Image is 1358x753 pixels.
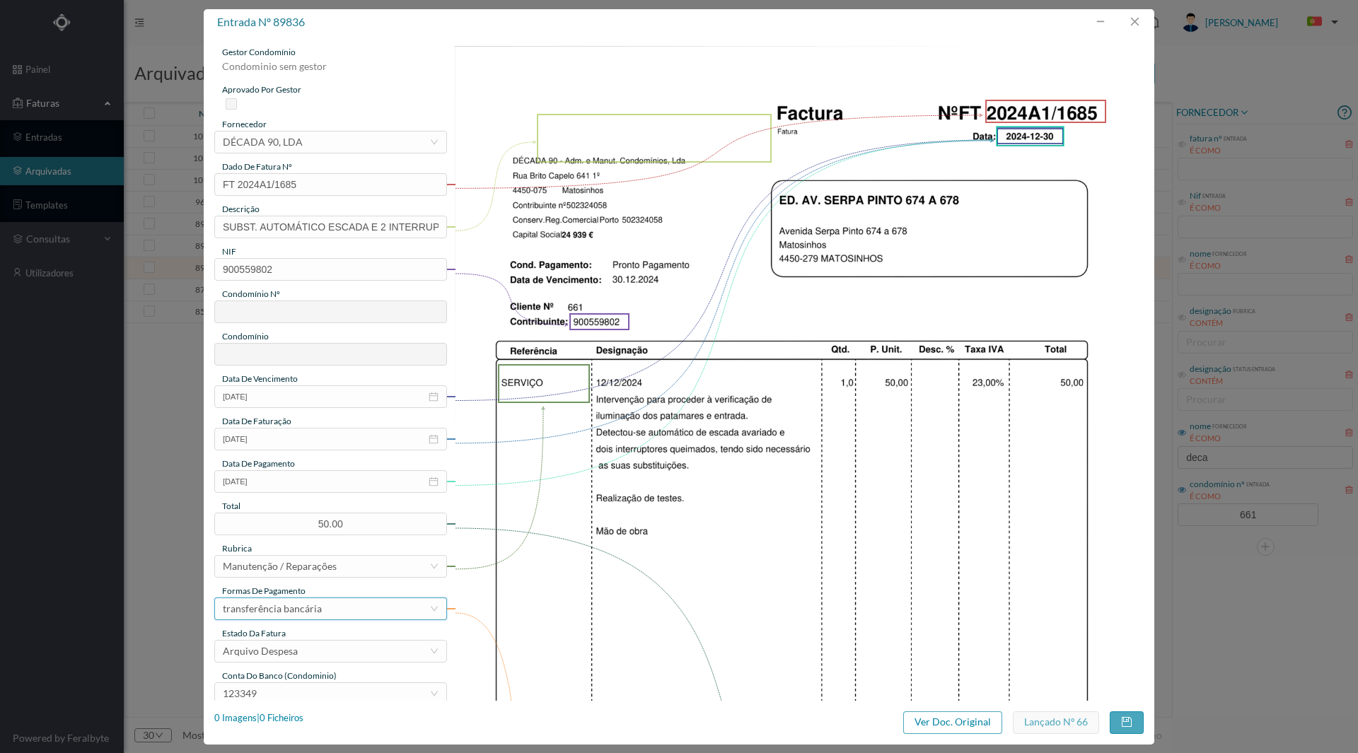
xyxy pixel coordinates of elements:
[1013,711,1099,734] button: Lançado nº 66
[429,392,439,402] i: icon: calendar
[223,556,337,577] div: Manutenção / Reparações
[222,543,252,554] span: rubrica
[217,15,305,28] span: entrada nº 89836
[222,458,295,469] span: data de pagamento
[430,138,439,146] i: icon: down
[429,477,439,486] i: icon: calendar
[222,585,306,596] span: Formas de Pagamento
[1296,11,1344,34] button: PT
[222,670,337,681] span: conta do banco (condominio)
[222,373,298,384] span: data de vencimento
[222,416,291,426] span: data de faturação
[903,711,1002,734] button: Ver Doc. Original
[222,119,267,129] span: fornecedor
[223,683,257,704] div: 123349
[430,689,439,698] i: icon: down
[214,59,447,83] div: Condominio sem gestor
[223,132,303,153] div: DÉCADA 90, LDA
[430,647,439,655] i: icon: down
[430,605,439,613] i: icon: down
[222,161,292,172] span: dado de fatura nº
[222,246,236,257] span: NIF
[222,47,296,57] span: gestor condomínio
[430,562,439,571] i: icon: down
[214,711,303,725] div: 0 Imagens | 0 Ficheiros
[222,331,269,342] span: condomínio
[429,434,439,444] i: icon: calendar
[222,628,286,638] span: estado da fatura
[223,598,322,619] div: transferência bancária
[222,204,260,214] span: descrição
[222,288,280,299] span: condomínio nº
[223,641,298,662] div: Arquivo Despesa
[222,501,240,511] span: total
[222,84,301,95] span: aprovado por gestor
